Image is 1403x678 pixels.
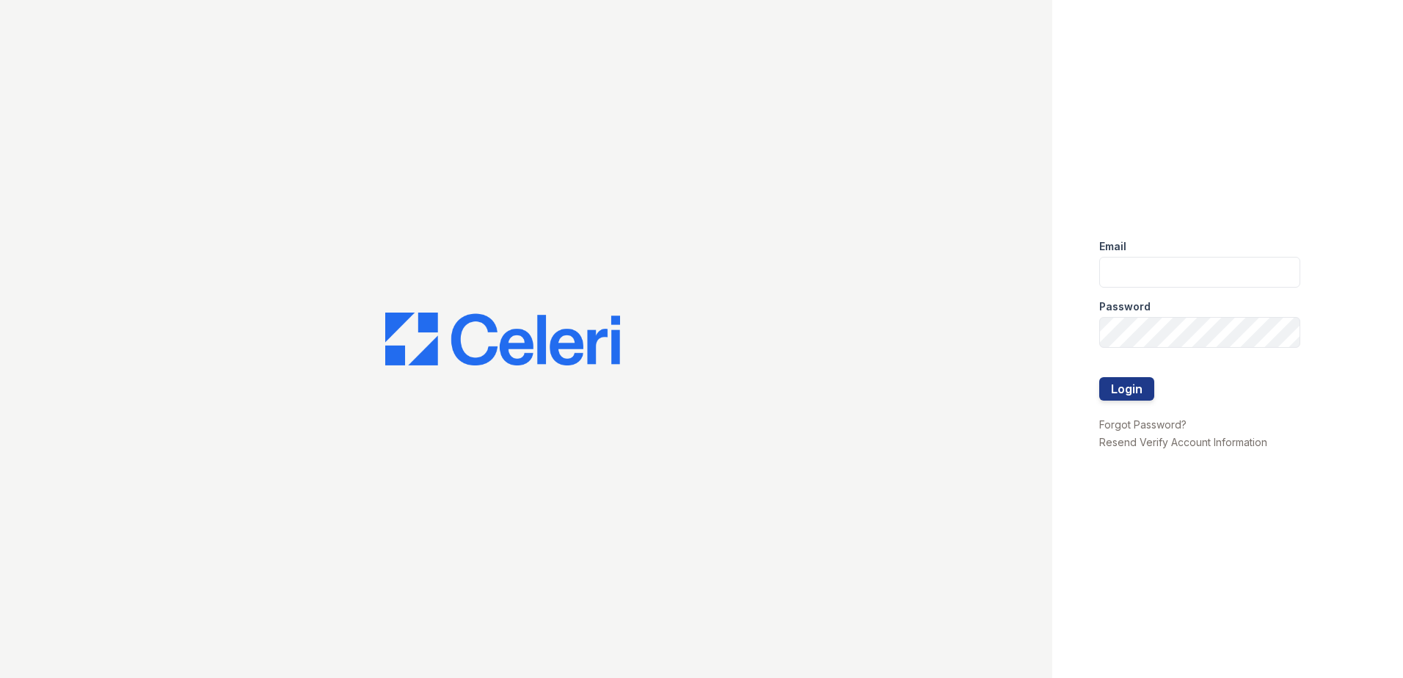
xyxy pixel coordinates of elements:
[1099,377,1154,401] button: Login
[1099,436,1267,448] a: Resend Verify Account Information
[1099,239,1126,254] label: Email
[385,313,620,365] img: CE_Logo_Blue-a8612792a0a2168367f1c8372b55b34899dd931a85d93a1a3d3e32e68fde9ad4.png
[1099,299,1151,314] label: Password
[1099,418,1187,431] a: Forgot Password?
